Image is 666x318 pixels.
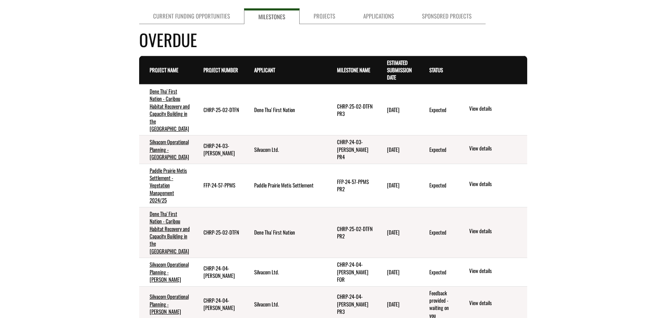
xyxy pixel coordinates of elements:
a: Status [429,66,443,74]
a: View details [469,267,524,275]
td: Dene Tha' First Nation - Caribou Habitat Recovery and Capacity Building in the Bistcho Range [139,84,193,135]
a: Project Number [203,66,238,74]
a: Projects [300,8,349,24]
td: CHRP-24-03-SILVA [193,135,244,164]
td: Silvacom Operational Planning - Caribou Mountains [139,135,193,164]
td: Expected [419,207,458,258]
td: CHRP-24-03-SILVA PR4 [327,135,377,164]
td: CHRP-25-02-DTFN [193,84,244,135]
a: View details [469,299,524,308]
td: 8/31/2025 [377,135,419,164]
td: CHRP-24-04-SILVA [193,258,244,286]
td: action menu [458,84,527,135]
td: Paddle Prairie Metis Settlement [244,164,327,207]
a: Estimated Submission Date [387,59,412,81]
a: Dene Tha' First Nation - Caribou Habitat Recovery and Capacity Building in the [GEOGRAPHIC_DATA] [150,210,190,255]
a: Silvacom Operational Planning - [PERSON_NAME] [150,293,189,315]
td: Paddle Prairie Metis Settlement - Vegetation Management 2024/25 [139,164,193,207]
td: action menu [458,135,527,164]
time: [DATE] [387,181,400,189]
a: Paddle Prairie Metis Settlement - Vegetation Management 2024/25 [150,167,187,204]
td: Expected [419,135,458,164]
td: CHRP-25-02-DTFN [193,207,244,258]
td: 9/1/2025 [377,84,419,135]
a: View details [469,145,524,153]
a: Silvacom Operational Planning - [PERSON_NAME] [150,260,189,283]
td: Dene Tha' First Nation [244,84,327,135]
td: Expected [419,164,458,207]
time: [DATE] [387,228,400,236]
a: Silvacom Operational Planning - [GEOGRAPHIC_DATA] [150,138,189,161]
td: CHRP-25-02-DTFN PR2 [327,207,377,258]
time: [DATE] [387,300,400,308]
td: Expected [419,84,458,135]
td: Expected [419,258,458,286]
a: Current Funding Opportunities [139,8,244,24]
time: [DATE] [387,106,400,113]
time: [DATE] [387,146,400,153]
td: Silvacom Ltd. [244,135,327,164]
a: Applicant [254,66,275,74]
td: Dene Tha' First Nation [244,207,327,258]
a: Applications [349,8,408,24]
td: action menu [458,164,527,207]
time: [DATE] [387,268,400,276]
a: View details [469,105,524,113]
td: action menu [458,207,527,258]
td: CHRP-24-04-SILVA FOR [327,258,377,286]
td: Silvacom Operational Planning - Yates [139,258,193,286]
a: Milestones [244,8,300,24]
td: action menu [458,258,527,286]
td: 8/30/2025 [377,164,419,207]
a: Sponsored Projects [408,8,486,24]
td: 3/31/2025 [377,258,419,286]
td: Silvacom Ltd. [244,258,327,286]
td: CHRP-25-02-DTFN PR3 [327,84,377,135]
a: View details [469,180,524,188]
td: FFP-24-57-PPMS [193,164,244,207]
h4: Overdue [139,27,527,52]
a: Milestone Name [337,66,370,74]
td: 6/1/2025 [377,207,419,258]
a: Dene Tha' First Nation - Caribou Habitat Recovery and Capacity Building in the [GEOGRAPHIC_DATA] [150,87,190,132]
td: FFP-24-57-PPMS PR2 [327,164,377,207]
a: Project Name [150,66,178,74]
th: Actions [458,56,527,84]
td: Dene Tha' First Nation - Caribou Habitat Recovery and Capacity Building in the Bistcho Range [139,207,193,258]
a: View details [469,227,524,236]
